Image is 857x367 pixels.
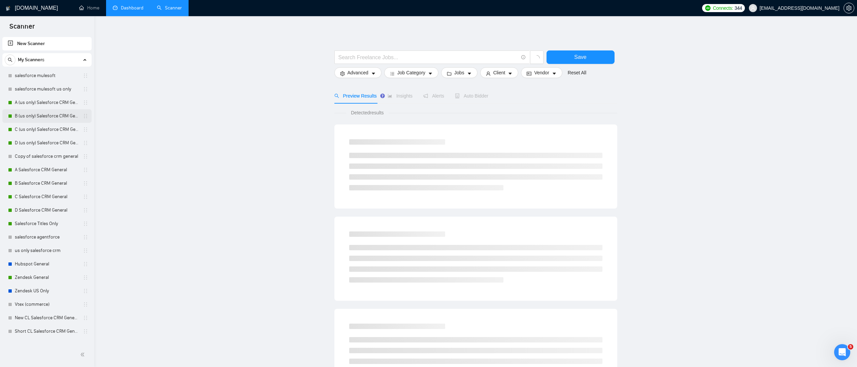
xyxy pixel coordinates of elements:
span: holder [83,167,88,173]
span: caret-down [467,71,472,76]
li: New Scanner [2,37,92,50]
a: Salesforce Titles Only [15,217,79,230]
a: B Salesforce CRM General [15,177,79,190]
button: Save [547,50,615,64]
span: holder [83,288,88,294]
span: setting [844,5,854,11]
span: user [751,6,755,10]
span: holder [83,315,88,321]
span: caret-down [371,71,376,76]
span: holder [83,248,88,253]
a: homeHome [79,5,99,11]
span: notification [423,94,428,98]
span: Save [574,53,586,61]
span: folder [447,71,452,76]
span: Scanner [4,22,40,36]
span: holder [83,234,88,240]
span: Alerts [423,93,444,99]
a: salesforce agentforce [15,230,79,244]
span: Detected results [346,109,388,116]
span: double-left [80,351,87,358]
span: Connects: [713,4,733,12]
img: logo [6,3,10,14]
button: userClientcaret-down [480,67,519,78]
span: Preview Results [334,93,377,99]
span: loading [534,55,540,61]
button: setting [844,3,854,13]
a: Reset All [568,69,586,76]
span: holder [83,113,88,119]
a: searchScanner [157,5,182,11]
span: holder [83,221,88,226]
span: info-circle [521,55,526,60]
span: Vendor [534,69,549,76]
span: holder [83,261,88,267]
a: average CL Salesforce CRM General [15,338,79,352]
a: dashboardDashboard [113,5,143,11]
span: 5 [848,344,853,350]
div: Tooltip anchor [380,93,386,99]
img: upwork-logo.png [705,5,711,11]
span: My Scanners [18,53,44,67]
a: Vtex (commerce) [15,298,79,311]
a: Hubspot General [15,257,79,271]
span: caret-down [428,71,433,76]
span: Auto Bidder [455,93,488,99]
a: setting [844,5,854,11]
li: My Scanners [2,53,92,365]
span: Jobs [454,69,464,76]
button: folderJobscaret-down [441,67,477,78]
a: New Scanner [8,37,86,50]
span: holder [83,329,88,334]
span: caret-down [508,71,513,76]
span: setting [340,71,345,76]
span: Client [493,69,505,76]
iframe: Intercom live chat [834,344,850,360]
span: holder [83,100,88,105]
button: idcardVendorcaret-down [521,67,562,78]
span: holder [83,208,88,213]
span: user [486,71,491,76]
span: holder [83,140,88,146]
span: holder [83,127,88,132]
span: 344 [734,4,742,12]
a: Zendesk General [15,271,79,284]
a: D (us only) Salesforce CRM General [15,136,79,150]
a: C Salesforce CRM General [15,190,79,204]
a: New CL Salesforce CRM General [15,311,79,325]
span: area-chart [388,94,392,98]
a: A Salesforce CRM General [15,163,79,177]
span: Insights [388,93,413,99]
a: C (us only) Salesforce CRM General [15,123,79,136]
a: Short CL Salesforce CRM General [15,325,79,338]
span: search [5,58,15,62]
a: A (us only) Salesforce CRM General [15,96,79,109]
a: us only salesforce crm [15,244,79,257]
span: robot [455,94,460,98]
a: D Salesforce CRM General [15,204,79,217]
span: Job Category [397,69,425,76]
span: holder [83,302,88,307]
a: Zendesk US Only [15,284,79,298]
span: holder [83,194,88,199]
span: holder [83,154,88,159]
span: search [334,94,339,98]
a: Copy of salesforce crm general [15,150,79,163]
span: holder [83,181,88,186]
span: holder [83,342,88,347]
span: Advanced [348,69,368,76]
span: caret-down [552,71,557,76]
span: holder [83,86,88,92]
button: search [5,54,15,65]
a: salesforce mulesoft [15,69,79,82]
a: salesforce mulesoft us only [15,82,79,96]
span: holder [83,73,88,78]
button: barsJob Categorycaret-down [384,67,438,78]
span: idcard [527,71,531,76]
span: bars [390,71,395,76]
a: B (us only) Salesforce CRM General [15,109,79,123]
span: holder [83,275,88,280]
input: Search Freelance Jobs... [338,53,518,62]
button: settingAdvancedcaret-down [334,67,382,78]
